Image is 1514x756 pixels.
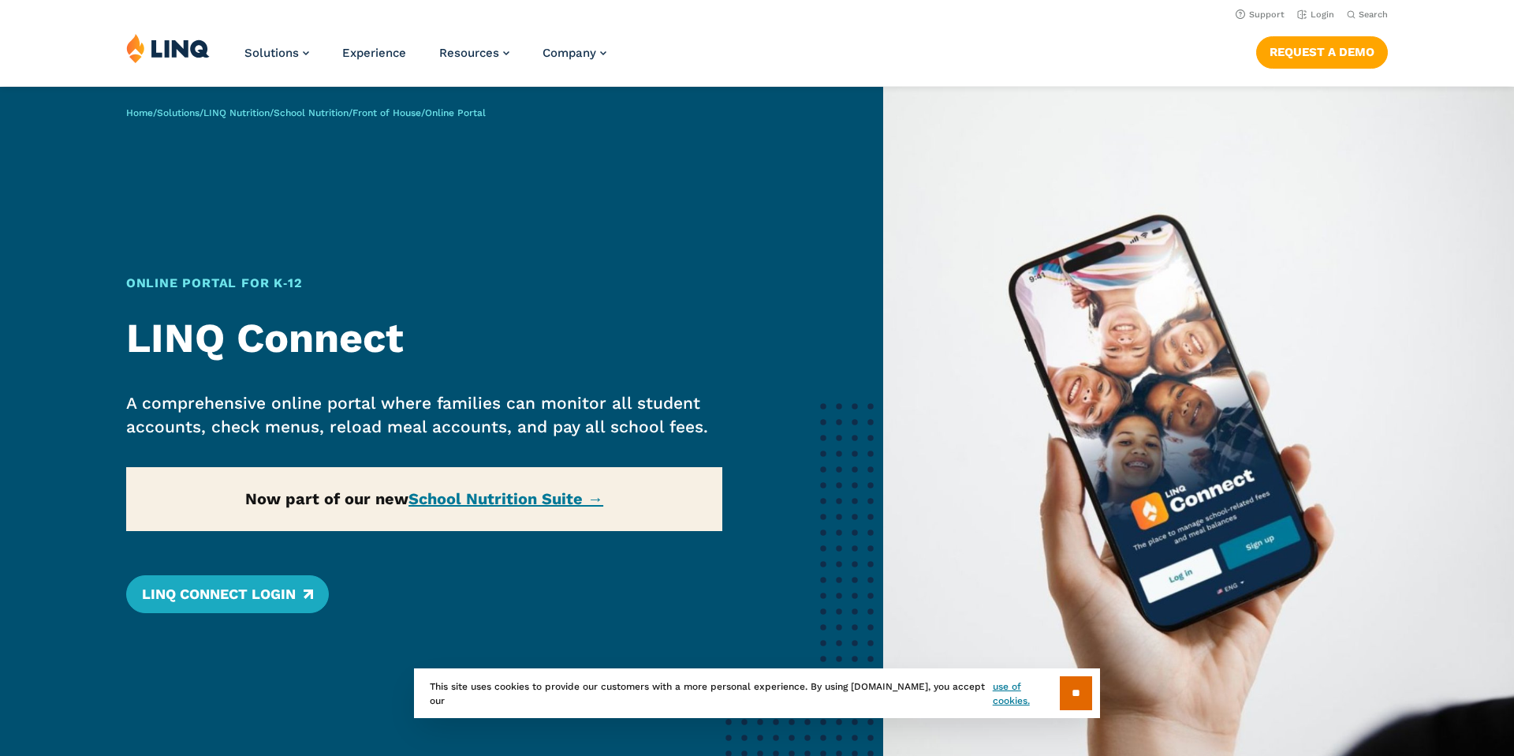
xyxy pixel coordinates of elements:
span: Company [543,46,596,60]
span: Resources [439,46,499,60]
a: LINQ Connect Login [126,575,329,613]
strong: Now part of our new [245,489,603,508]
a: LINQ Nutrition [203,107,270,118]
a: School Nutrition Suite → [408,489,603,508]
a: Solutions [244,46,309,60]
span: / / / / / [126,107,486,118]
a: use of cookies. [993,679,1060,708]
strong: LINQ Connect [126,314,404,362]
img: LINQ | K‑12 Software [126,33,210,63]
a: Support [1236,9,1285,20]
a: Experience [342,46,406,60]
a: Login [1297,9,1334,20]
a: Resources [439,46,509,60]
a: Company [543,46,606,60]
button: Open Search Bar [1347,9,1388,21]
span: Search [1359,9,1388,20]
a: Home [126,107,153,118]
a: School Nutrition [274,107,349,118]
a: Solutions [157,107,200,118]
h1: Online Portal for K‑12 [126,274,723,293]
p: A comprehensive online portal where families can monitor all student accounts, check menus, reloa... [126,391,723,439]
nav: Button Navigation [1256,33,1388,68]
span: Online Portal [425,107,486,118]
a: Request a Demo [1256,36,1388,68]
nav: Primary Navigation [244,33,606,85]
div: This site uses cookies to provide our customers with a more personal experience. By using [DOMAIN... [414,668,1100,718]
span: Solutions [244,46,299,60]
a: Front of House [352,107,421,118]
